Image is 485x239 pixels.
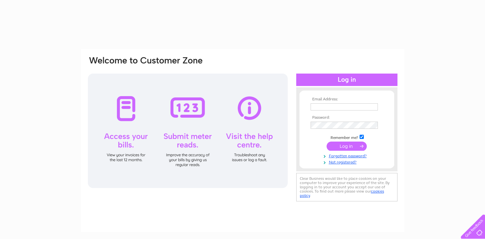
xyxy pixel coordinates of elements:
a: cookies policy [300,189,384,198]
a: Not registered? [311,159,385,165]
input: Submit [327,142,367,151]
td: Remember me? [309,134,385,140]
a: Forgotten password? [311,152,385,159]
th: Email Address: [309,97,385,102]
th: Password: [309,115,385,120]
div: Clear Business would like to place cookies on your computer to improve your experience of the sit... [296,173,397,201]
